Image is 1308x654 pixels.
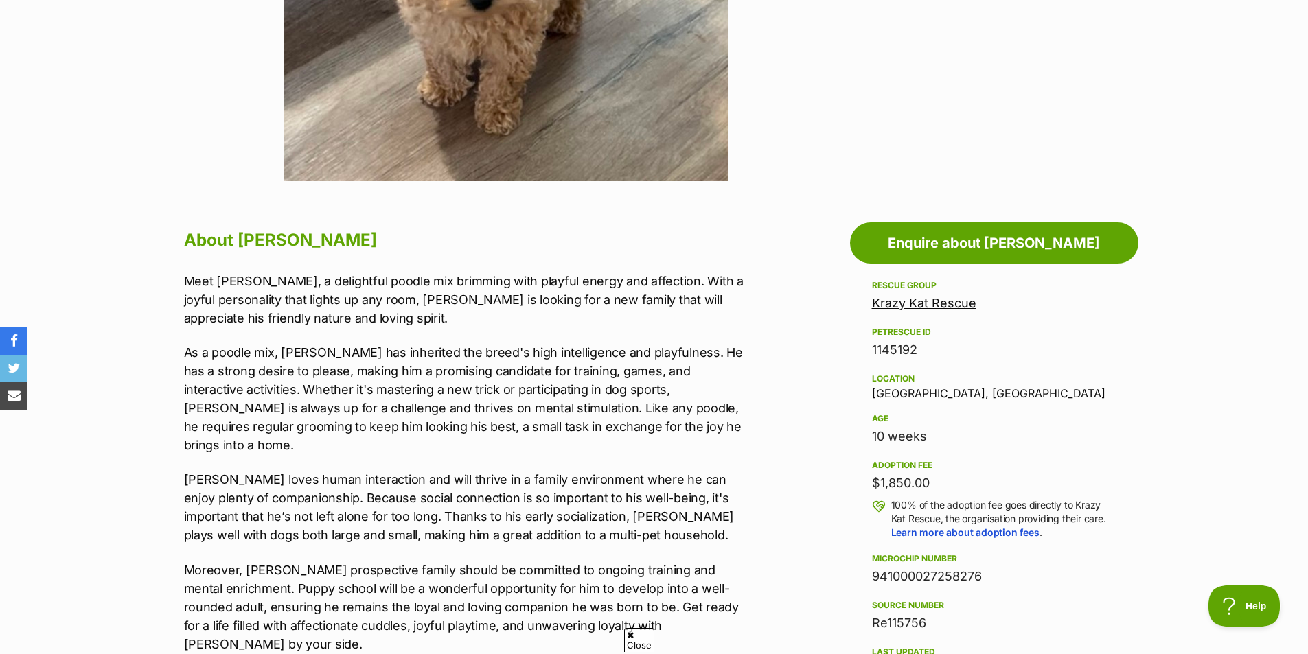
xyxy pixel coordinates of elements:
div: [GEOGRAPHIC_DATA], [GEOGRAPHIC_DATA] [872,371,1116,399]
div: Microchip number [872,553,1116,564]
a: Krazy Kat Rescue [872,296,976,310]
h2: About [PERSON_NAME] [184,225,751,255]
div: Rescue group [872,280,1116,291]
div: 941000027258276 [872,567,1116,586]
div: Age [872,413,1116,424]
p: [PERSON_NAME] loves human interaction and will thrive in a family environment where he can enjoy ... [184,470,751,544]
div: PetRescue ID [872,327,1116,338]
div: Source number [872,600,1116,611]
div: 1145192 [872,340,1116,360]
div: 10 weeks [872,427,1116,446]
a: Learn more about adoption fees [891,526,1040,538]
iframe: Help Scout Beacon - Open [1208,585,1281,627]
span: Close [624,628,654,652]
div: Adoption fee [872,460,1116,471]
div: Location [872,373,1116,384]
div: Re115756 [872,614,1116,633]
p: As a poodle mix, [PERSON_NAME] has inherited the breed's high intelligence and playfulness. He ha... [184,343,751,454]
a: Enquire about [PERSON_NAME] [850,222,1138,264]
p: 100% of the adoption fee goes directly to Krazy Kat Rescue, the organisation providing their care. . [891,498,1116,539]
div: $1,850.00 [872,474,1116,493]
p: Meet [PERSON_NAME], a delightful poodle mix brimming with playful energy and affection. With a jo... [184,272,751,327]
p: Moreover, [PERSON_NAME] prospective family should be committed to ongoing training and mental enr... [184,561,751,653]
